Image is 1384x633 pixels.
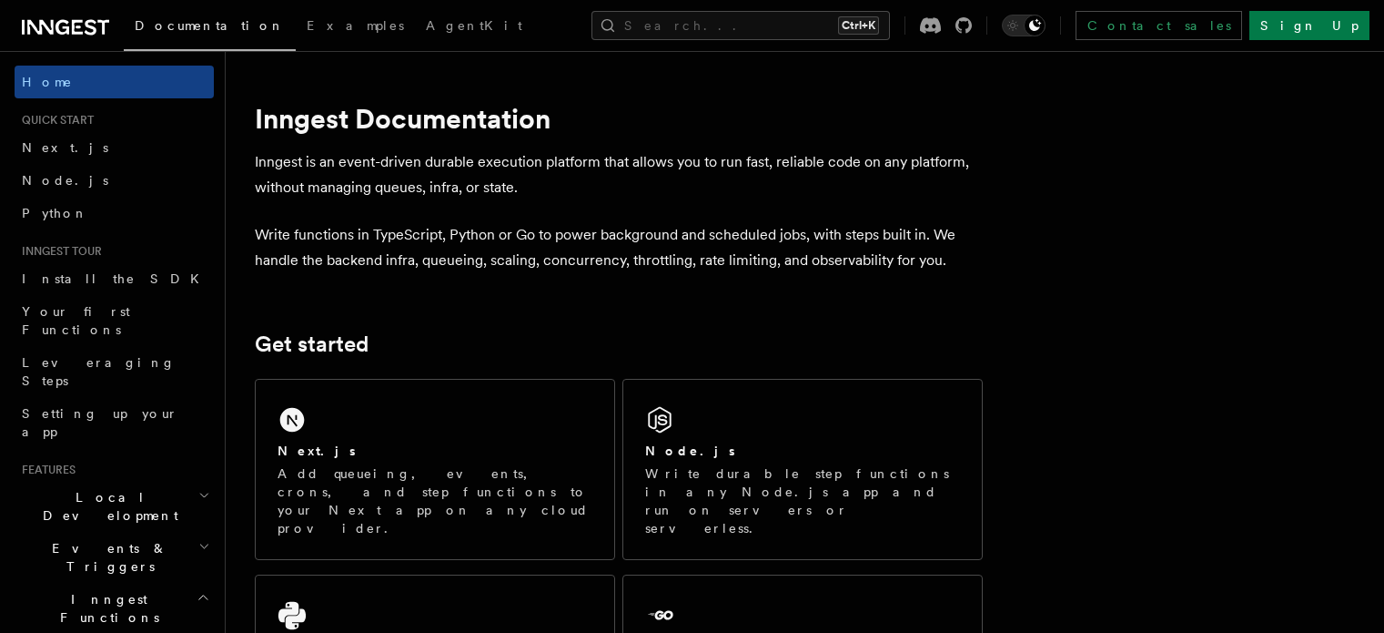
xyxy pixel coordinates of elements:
[255,149,983,200] p: Inngest is an event-driven durable execution platform that allows you to run fast, reliable code ...
[22,271,210,286] span: Install the SDK
[15,488,198,525] span: Local Development
[1076,11,1242,40] a: Contact sales
[22,304,130,337] span: Your first Functions
[1002,15,1046,36] button: Toggle dark mode
[22,355,176,388] span: Leveraging Steps
[15,131,214,164] a: Next.js
[255,222,983,273] p: Write functions in TypeScript, Python or Go to power background and scheduled jobs, with steps bu...
[15,590,197,627] span: Inngest Functions
[15,397,214,448] a: Setting up your app
[15,164,214,197] a: Node.js
[1249,11,1369,40] a: Sign Up
[135,18,285,33] span: Documentation
[15,539,198,576] span: Events & Triggers
[278,465,592,537] p: Add queueing, events, crons, and step functions to your Next app on any cloud provider.
[22,406,178,439] span: Setting up your app
[307,18,404,33] span: Examples
[415,5,533,49] a: AgentKit
[255,379,615,560] a: Next.jsAdd queueing, events, crons, and step functions to your Next app on any cloud provider.
[15,262,214,295] a: Install the SDK
[838,16,879,35] kbd: Ctrl+K
[22,140,108,155] span: Next.js
[255,102,983,135] h1: Inngest Documentation
[15,66,214,98] a: Home
[15,197,214,230] a: Python
[15,244,102,259] span: Inngest tour
[255,332,369,357] a: Get started
[278,442,356,460] h2: Next.js
[645,442,735,460] h2: Node.js
[15,463,76,477] span: Features
[22,173,108,188] span: Node.js
[15,295,214,346] a: Your first Functions
[591,11,890,40] button: Search...Ctrl+K
[15,113,94,128] span: Quick start
[15,346,214,397] a: Leveraging Steps
[645,465,960,537] p: Write durable step functions in any Node.js app and run on servers or serverless.
[22,73,73,91] span: Home
[622,379,983,560] a: Node.jsWrite durable step functions in any Node.js app and run on servers or serverless.
[296,5,415,49] a: Examples
[124,5,296,51] a: Documentation
[15,532,214,583] button: Events & Triggers
[15,481,214,532] button: Local Development
[22,206,88,220] span: Python
[426,18,522,33] span: AgentKit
